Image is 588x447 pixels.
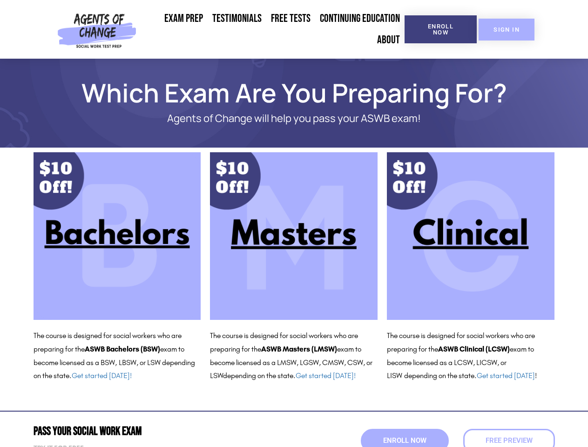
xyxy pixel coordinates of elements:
b: ASWB Bachelors (BSW) [85,345,160,353]
b: ASWB Masters (LMSW) [261,345,337,353]
span: depending on the state [404,371,474,380]
a: SIGN IN [479,19,534,41]
h2: Pass Your Social Work Exam [34,426,290,437]
span: Enroll Now [419,23,462,35]
span: Free Preview [486,437,533,444]
p: The course is designed for social workers who are preparing for the exam to become licensed as a ... [34,329,201,383]
span: Enroll Now [383,437,426,444]
span: SIGN IN [493,27,520,33]
p: The course is designed for social workers who are preparing for the exam to become licensed as a ... [210,329,378,383]
h1: Which Exam Are You Preparing For? [29,82,560,103]
nav: Menu [140,8,405,51]
a: Get started [DATE]! [296,371,356,380]
span: depending on the state. [223,371,356,380]
p: Agents of Change will help you pass your ASWB exam! [66,113,522,124]
b: ASWB Clinical (LCSW) [438,345,510,353]
span: . ! [474,371,537,380]
p: The course is designed for social workers who are preparing for the exam to become licensed as a ... [387,329,554,383]
a: Get started [DATE]! [72,371,132,380]
a: Testimonials [208,8,266,29]
a: About [372,29,405,51]
a: Exam Prep [160,8,208,29]
a: Continuing Education [315,8,405,29]
a: Enroll Now [405,15,477,43]
a: Free Tests [266,8,315,29]
a: Get started [DATE] [477,371,535,380]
